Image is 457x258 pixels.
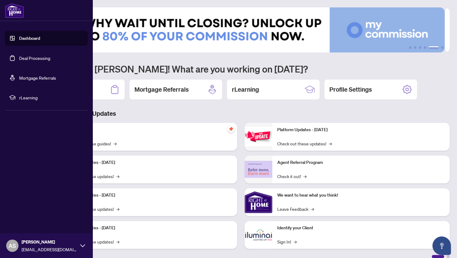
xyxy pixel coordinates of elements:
[5,3,24,18] img: logo
[19,55,50,61] a: Deal Processing
[414,46,416,49] button: 2
[65,192,232,199] p: Platform Updates - [DATE]
[311,206,314,212] span: →
[277,127,445,133] p: Platform Updates - [DATE]
[277,206,314,212] a: Leave Feedback→
[277,192,445,199] p: We want to hear what you think!
[65,159,232,166] p: Platform Updates - [DATE]
[19,94,83,101] span: rLearning
[432,236,451,255] button: Open asap
[329,140,332,147] span: →
[232,85,259,94] h2: rLearning
[65,127,232,133] p: Self-Help
[245,221,272,249] img: Identify your Client
[134,85,189,94] h2: Mortgage Referrals
[441,46,443,49] button: 6
[245,161,272,178] img: Agent Referral Program
[245,188,272,216] img: We want to hear what you think!
[303,173,307,180] span: →
[116,173,119,180] span: →
[9,241,16,250] span: AS
[113,140,117,147] span: →
[277,159,445,166] p: Agent Referral Program
[19,35,40,41] a: Dashboard
[116,238,119,245] span: →
[22,239,77,245] span: [PERSON_NAME]
[32,63,450,75] h1: Welcome back [PERSON_NAME]! What are you working on [DATE]?
[19,75,56,81] a: Mortgage Referrals
[329,85,372,94] h2: Profile Settings
[227,125,235,133] span: pushpin
[116,206,119,212] span: →
[429,46,438,49] button: 5
[32,7,445,52] img: Slide 4
[409,46,411,49] button: 1
[277,238,297,245] a: Sign In!→
[419,46,421,49] button: 3
[22,246,77,253] span: [EMAIL_ADDRESS][DOMAIN_NAME]
[277,140,332,147] a: Check out these updates!→
[245,127,272,146] img: Platform Updates - June 23, 2025
[277,173,307,180] a: Check it out!→
[424,46,426,49] button: 4
[277,225,445,231] p: Identify your Client
[294,238,297,245] span: →
[65,225,232,231] p: Platform Updates - [DATE]
[32,109,450,118] h3: Brokerage & Industry Updates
